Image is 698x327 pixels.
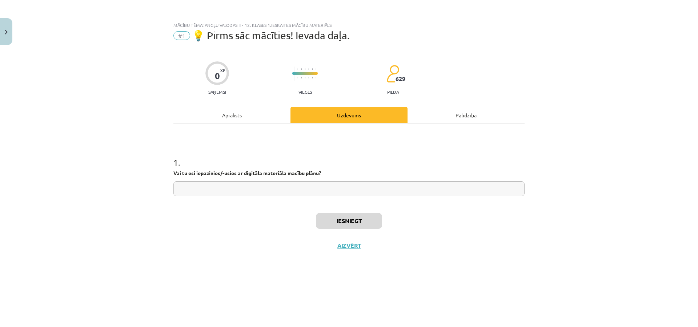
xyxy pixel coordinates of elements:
div: Apraksts [173,107,290,123]
p: Saņemsi [205,89,229,94]
div: Palīdzība [408,107,525,123]
p: Viegls [298,89,312,94]
button: Iesniegt [316,213,382,229]
div: Mācību tēma: Angļu valodas ii - 12. klases 1.ieskaites mācību materiāls [173,23,525,28]
div: Uzdevums [290,107,408,123]
span: #1 [173,31,190,40]
img: icon-short-line-57e1e144782c952c97e751825c79c345078a6d821885a25fce030b3d8c18986b.svg [308,68,309,70]
img: icon-short-line-57e1e144782c952c97e751825c79c345078a6d821885a25fce030b3d8c18986b.svg [301,77,302,78]
p: pilda [387,89,399,94]
strong: Vai tu esi iepazinies/-usies ar digitāla materiāla macību plānu? [173,170,321,176]
img: icon-short-line-57e1e144782c952c97e751825c79c345078a6d821885a25fce030b3d8c18986b.svg [297,68,298,70]
img: icon-short-line-57e1e144782c952c97e751825c79c345078a6d821885a25fce030b3d8c18986b.svg [308,77,309,78]
img: icon-short-line-57e1e144782c952c97e751825c79c345078a6d821885a25fce030b3d8c18986b.svg [297,77,298,78]
span: 💡 Pirms sāc mācīties! Ievada daļa. [192,29,350,41]
img: icon-short-line-57e1e144782c952c97e751825c79c345078a6d821885a25fce030b3d8c18986b.svg [312,68,313,70]
span: 629 [396,76,405,82]
button: Aizvērt [335,242,363,249]
img: icon-short-line-57e1e144782c952c97e751825c79c345078a6d821885a25fce030b3d8c18986b.svg [312,77,313,78]
img: students-c634bb4e5e11cddfef0936a35e636f08e4e9abd3cc4e673bd6f9a4125e45ecb1.svg [386,65,399,83]
h1: 1 . [173,145,525,167]
img: icon-close-lesson-0947bae3869378f0d4975bcd49f059093ad1ed9edebbc8119c70593378902aed.svg [5,30,8,35]
div: 0 [215,71,220,81]
span: XP [220,68,225,72]
img: icon-short-line-57e1e144782c952c97e751825c79c345078a6d821885a25fce030b3d8c18986b.svg [301,68,302,70]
